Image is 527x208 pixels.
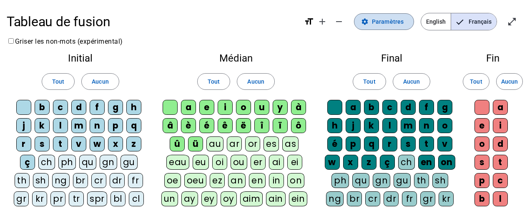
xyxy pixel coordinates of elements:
mat-icon: format_size [304,17,314,27]
div: dr [110,173,125,188]
div: a [181,100,196,115]
div: â [163,118,178,133]
div: au [206,136,223,151]
div: ï [273,118,288,133]
button: Aucun [496,73,523,90]
div: y [273,100,288,115]
div: è [181,118,196,133]
div: cr [91,173,106,188]
div: l [493,191,508,206]
span: Tout [363,77,375,87]
div: é [327,136,342,151]
div: r [382,136,397,151]
button: Tout [353,73,386,90]
div: j [16,118,31,133]
div: ü [188,136,203,151]
div: n [90,118,105,133]
button: Augmenter la taille de la police [314,13,331,30]
div: th [414,173,429,188]
div: q [364,136,379,151]
div: or [245,136,260,151]
div: fr [128,173,143,188]
span: Tout [208,77,220,87]
div: o [474,136,489,151]
div: oy [221,191,237,206]
div: à [291,100,306,115]
div: s [35,136,50,151]
div: gr [14,191,29,206]
h2: Final [324,53,459,63]
h2: Initial [13,53,148,63]
div: ph [331,173,349,188]
div: ay [181,191,198,206]
div: m [71,118,86,133]
div: l [53,118,68,133]
h2: Fin [472,53,514,63]
div: ç [380,155,395,170]
div: an [228,173,246,188]
div: ph [58,155,76,170]
div: û [170,136,185,151]
div: en [249,173,266,188]
div: h [327,118,342,133]
div: spr [87,191,107,206]
div: ë [236,118,251,133]
div: gu [120,155,138,170]
span: Tout [470,77,482,87]
div: es [263,136,279,151]
div: er [251,155,266,170]
div: eu [193,155,209,170]
div: h [126,100,141,115]
mat-icon: settings [361,18,369,25]
div: x [343,155,358,170]
div: w [90,136,105,151]
div: t [53,136,68,151]
div: ng [52,173,70,188]
label: Griser les non-mots (expérimental) [7,37,123,45]
div: g [108,100,123,115]
div: m [401,118,416,133]
input: Griser les non-mots (expérimental) [8,38,14,44]
button: Paramètres [354,13,414,30]
div: on [287,173,304,188]
div: ou [231,155,247,170]
div: k [35,118,50,133]
div: ez [210,173,225,188]
div: ai [269,155,284,170]
div: c [53,100,68,115]
mat-icon: open_in_full [507,17,517,27]
span: Paramètres [372,17,404,27]
div: ô [291,118,306,133]
span: Aucun [247,77,264,87]
div: as [282,136,299,151]
div: th [15,173,30,188]
span: Aucun [403,77,420,87]
div: oe [164,173,181,188]
div: eau [166,155,189,170]
span: Tout [52,77,64,87]
div: tr [69,191,84,206]
div: qu [79,155,96,170]
div: i [218,100,233,115]
div: v [437,136,452,151]
div: î [254,118,269,133]
div: ein [289,191,308,206]
button: Diminuer la taille de la police [331,13,347,30]
div: u [254,100,269,115]
mat-icon: remove [334,17,344,27]
div: ar [227,136,242,151]
button: Tout [42,73,75,90]
div: b [474,191,489,206]
div: t [493,155,508,170]
div: cr [365,191,380,206]
div: gu [394,173,411,188]
div: e [474,118,489,133]
div: a [493,100,508,115]
div: gn [373,173,390,188]
div: i [493,118,508,133]
button: Tout [197,73,230,90]
mat-button-toggle-group: Language selection [421,13,497,30]
span: English [421,13,451,30]
div: gr [420,191,435,206]
div: v [71,136,86,151]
